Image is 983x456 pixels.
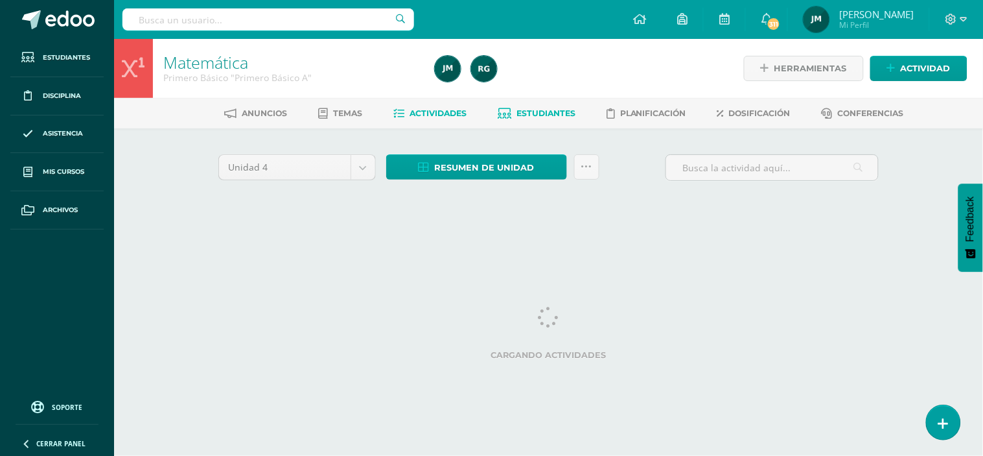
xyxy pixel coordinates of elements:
[10,191,104,230] a: Archivos
[242,108,287,118] span: Anuncios
[804,6,829,32] img: 12b7c84a092dbc0c2c2dfa63a40b0068.png
[965,197,977,242] span: Feedback
[666,155,878,180] input: Busca la actividad aquí...
[410,108,467,118] span: Actividades
[870,56,967,81] a: Actividad
[498,103,575,124] a: Estudiantes
[333,108,362,118] span: Temas
[163,51,248,73] a: Matemática
[744,56,864,81] a: Herramientas
[435,156,535,180] span: Resumen de unidad
[767,17,781,31] span: 311
[393,103,467,124] a: Actividades
[16,398,98,415] a: Soporte
[229,155,341,180] span: Unidad 4
[435,56,461,82] img: 12b7c84a092dbc0c2c2dfa63a40b0068.png
[607,103,686,124] a: Planificación
[516,108,575,118] span: Estudiantes
[10,115,104,154] a: Asistencia
[43,205,78,215] span: Archivos
[43,128,83,139] span: Asistencia
[224,103,287,124] a: Anuncios
[43,91,81,101] span: Disciplina
[163,53,419,71] h1: Matemática
[838,108,904,118] span: Conferencias
[163,71,419,84] div: Primero Básico 'Primero Básico A'
[10,39,104,77] a: Estudiantes
[10,153,104,191] a: Mis cursos
[471,56,497,82] img: e044b199acd34bf570a575bac584e1d1.png
[839,8,914,21] span: [PERSON_NAME]
[958,184,983,272] button: Feedback - Mostrar encuesta
[729,108,791,118] span: Dosificación
[822,103,904,124] a: Conferencias
[839,19,914,30] span: Mi Perfil
[774,56,847,80] span: Herramientas
[36,439,86,448] span: Cerrar panel
[122,8,414,30] input: Busca un usuario...
[717,103,791,124] a: Dosificación
[43,167,84,177] span: Mis cursos
[10,77,104,115] a: Disciplina
[620,108,686,118] span: Planificación
[901,56,951,80] span: Actividad
[386,154,567,180] a: Resumen de unidad
[218,350,879,360] label: Cargando actividades
[52,403,83,412] span: Soporte
[219,155,375,180] a: Unidad 4
[43,53,90,63] span: Estudiantes
[318,103,362,124] a: Temas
